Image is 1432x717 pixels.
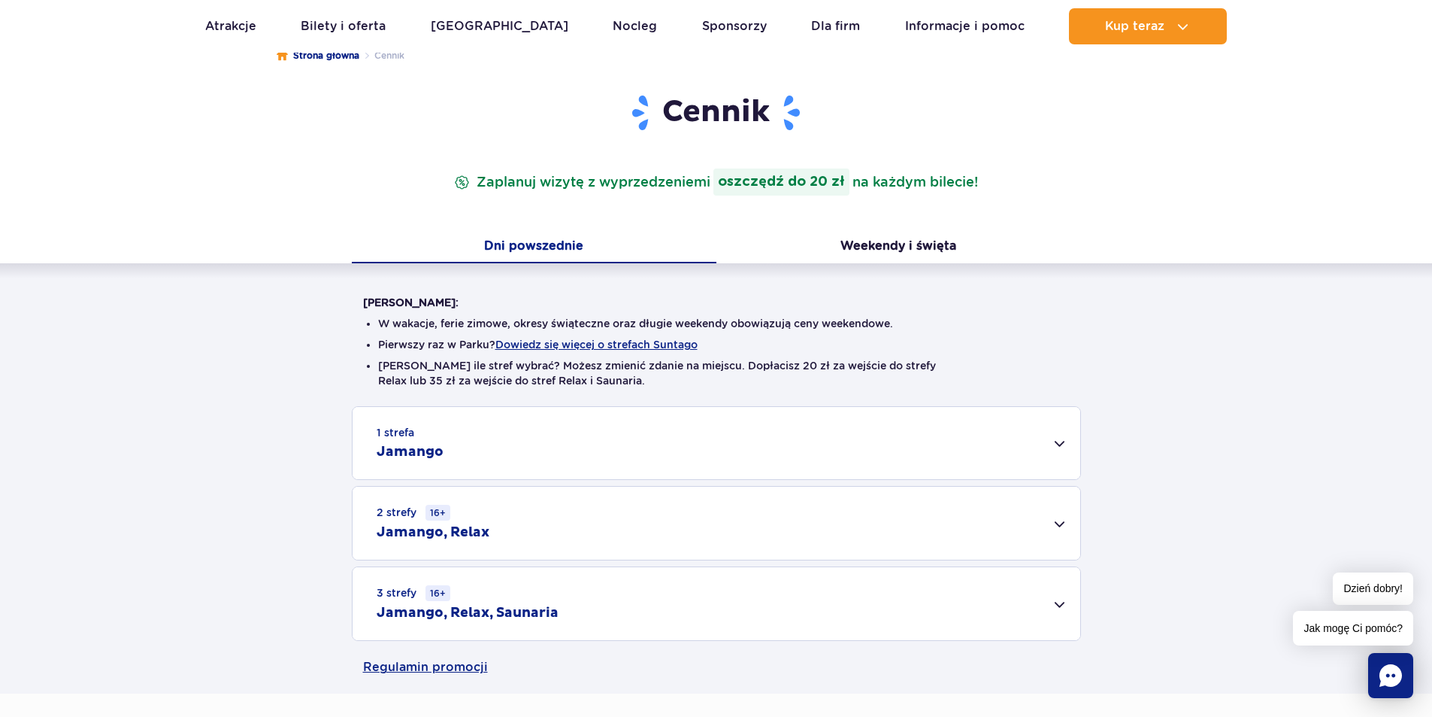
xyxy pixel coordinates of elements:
li: W wakacje, ferie zimowe, okresy świąteczne oraz długie weekendy obowiązują ceny weekendowe. [378,316,1055,331]
small: 16+ [425,585,450,601]
button: Dowiedz się więcej o strefach Suntago [495,339,698,351]
a: Regulamin promocji [363,641,1070,694]
h2: Jamango, Relax, Saunaria [377,604,559,622]
span: Jak mogę Ci pomóc? [1293,611,1413,646]
li: Pierwszy raz w Parku? [378,337,1055,352]
a: Dla firm [811,8,860,44]
h2: Jamango, Relax [377,524,489,542]
a: Bilety i oferta [301,8,386,44]
button: Weekendy i święta [716,232,1081,263]
h2: Jamango [377,443,444,461]
strong: [PERSON_NAME]: [363,296,459,308]
li: [PERSON_NAME] ile stref wybrać? Możesz zmienić zdanie na miejscu. Dopłacisz 20 zł za wejście do s... [378,358,1055,388]
h1: Cennik [363,93,1070,132]
span: Kup teraz [1105,20,1164,33]
p: Zaplanuj wizytę z wyprzedzeniem na każdym bilecie! [451,169,981,196]
div: Chat [1368,653,1413,698]
button: Kup teraz [1069,8,1227,44]
strong: oszczędź do 20 zł [713,169,849,196]
small: 16+ [425,505,450,521]
small: 1 strefa [377,425,414,440]
a: Atrakcje [205,8,256,44]
a: Strona główna [277,48,359,63]
a: Nocleg [613,8,657,44]
li: Cennik [359,48,404,63]
small: 3 strefy [377,585,450,601]
a: Informacje i pomoc [905,8,1025,44]
small: 2 strefy [377,505,450,521]
span: Dzień dobry! [1333,573,1413,605]
a: [GEOGRAPHIC_DATA] [431,8,568,44]
button: Dni powszednie [352,232,716,263]
a: Sponsorzy [702,8,767,44]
